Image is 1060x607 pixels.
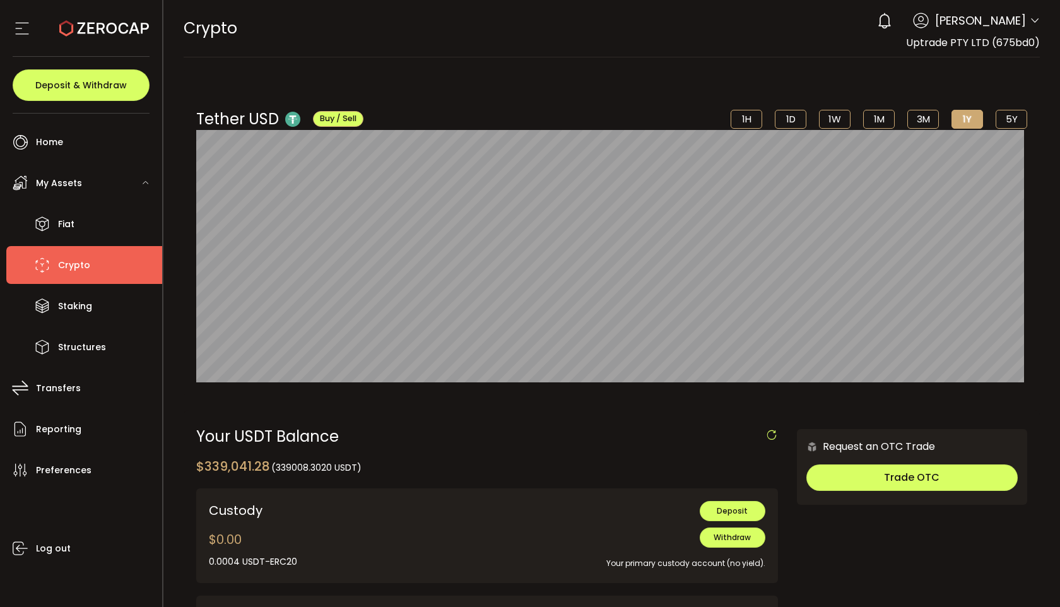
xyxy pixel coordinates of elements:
div: Tether USD [196,108,363,130]
span: Home [36,133,63,151]
span: Staking [58,297,92,315]
span: Fiat [58,215,74,233]
span: Deposit & Withdraw [35,81,127,90]
span: Preferences [36,461,91,480]
div: $0.00 [209,530,297,569]
li: 1M [863,110,895,129]
span: Deposit [717,505,748,516]
span: Structures [58,338,106,357]
span: Trade OTC [884,470,939,485]
li: 1D [775,110,806,129]
span: Crypto [184,17,237,39]
span: My Assets [36,174,82,192]
div: $339,041.28 [196,457,362,476]
span: Withdraw [714,532,751,543]
span: Crypto [58,256,90,274]
button: Deposit & Withdraw [13,69,150,101]
iframe: Chat Widget [997,546,1060,607]
li: 1Y [951,110,983,129]
span: Transfers [36,379,81,398]
div: Your primary custody account (no yield). [450,548,765,570]
img: 6nGpN7MZ9FLuBP83NiajKbTRY4UzlzQtBKtCrLLspmCkSvCZHBKvY3NxgQaT5JnOQREvtQ257bXeeSTueZfAPizblJ+Fe8JwA... [806,441,818,452]
div: Custody [209,501,432,520]
span: [PERSON_NAME] [935,12,1026,29]
div: Your USDT Balance [196,429,778,444]
div: 0.0004 USDT-ERC20 [209,555,297,569]
li: 1W [819,110,851,129]
li: 1H [731,110,762,129]
button: Withdraw [700,527,765,548]
span: (339008.3020 USDT) [271,461,362,474]
span: Reporting [36,420,81,439]
span: Buy / Sell [320,113,356,124]
div: Request an OTC Trade [797,439,935,454]
li: 3M [907,110,939,129]
button: Trade OTC [806,464,1018,491]
span: Uptrade PTY LTD (675bd0) [906,35,1040,50]
button: Deposit [700,501,765,521]
button: Buy / Sell [313,111,363,127]
span: Log out [36,539,71,558]
li: 5Y [996,110,1027,129]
